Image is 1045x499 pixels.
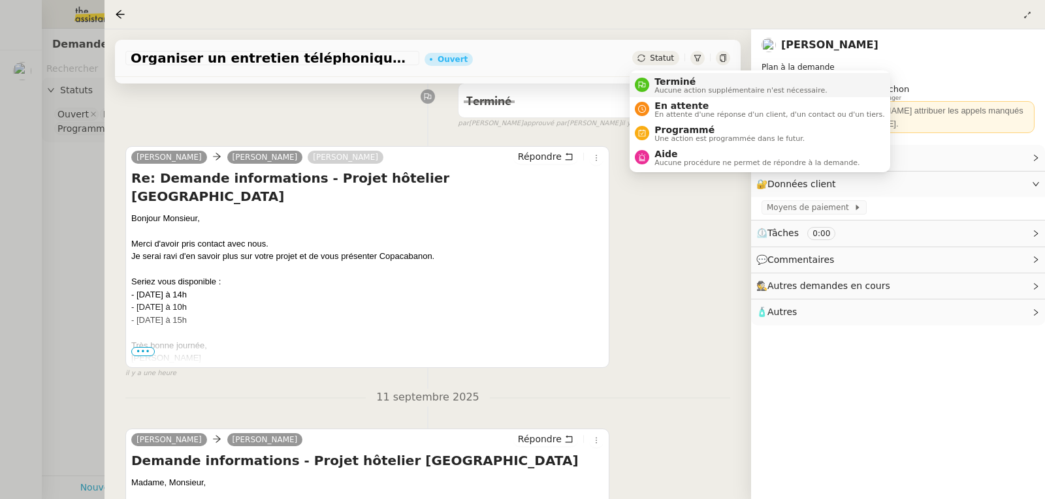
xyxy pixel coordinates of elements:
a: [PERSON_NAME] [131,434,207,446]
a: [PERSON_NAME] [781,38,878,51]
span: En attente d'une réponse d'un client, d'un contact ou d'un tiers. [654,111,884,118]
div: - [DATE] à 10h [131,301,603,314]
div: Très bonne journée, [PERSON_NAME] [131,339,603,365]
span: Tâches [767,228,799,238]
div: 🕵️Autres demandes en cours [751,273,1045,299]
span: Commentaires [767,254,834,265]
span: Organiser un entretien téléphonique pour projet hôtelier [131,52,414,65]
div: ⚙️Procédures [751,145,1045,170]
span: Aide [654,149,860,159]
span: En attente [654,100,884,111]
div: ⚠️ En l'absence de [PERSON_NAME] attribuer les appels manqués et les e-mails à [PERSON_NAME]. [767,104,1029,130]
div: ⏲️Tâches 0:00 [751,220,1045,246]
span: approuvé par [523,118,567,129]
span: Terminé [466,96,511,108]
span: Aucune procédure ne permet de répondre à la demande. [654,159,860,166]
span: 🧴 [756,307,797,317]
span: il y a 20 heures [621,118,671,129]
div: Seriez vous disponible : [131,275,603,288]
div: 💬Commentaires [751,247,1045,273]
img: users%2FnSvcPnZyQ0RA1JfSOxSfyelNlJs1%2Favatar%2Fp1050537-640x427.jpg [762,38,776,52]
small: [PERSON_NAME] [PERSON_NAME] [458,118,671,129]
div: Bonjour Monsieur, [131,212,603,365]
span: Données client [767,179,836,189]
nz-tag: 0:00 [807,227,835,240]
a: [PERSON_NAME] [308,151,383,163]
a: [PERSON_NAME] [227,434,303,446]
span: Plan à la demande [762,63,835,72]
span: Programmé [654,125,805,135]
a: [PERSON_NAME] [131,151,207,163]
button: Répondre [513,149,578,164]
div: - [DATE] à 14h [131,288,603,301]
span: 🔐 [756,177,841,192]
span: ⏲️ [756,228,846,238]
span: 11 septembre 2025 [366,389,490,406]
span: Autres demandes en cours [767,280,890,291]
span: Une action est programmée dans le futur. [654,135,805,142]
span: 💬 [756,254,840,265]
div: Je serai ravi d'en savoir plus sur votre projet et de vous présenter Copacabanon. [131,250,603,263]
div: - [DATE] à 15h [131,314,603,327]
span: Aucune action supplémentaire n'est nécessaire. [654,87,827,94]
div: Ouvert [438,55,468,63]
button: Répondre [513,432,578,446]
div: Merci d'avoir pris contact avec nous. [131,237,603,250]
span: Statut [650,53,674,63]
a: [PERSON_NAME] [227,151,303,163]
h4: Re: Demande informations - Projet hôtelier [GEOGRAPHIC_DATA] [131,169,603,205]
span: Répondre [518,150,562,163]
span: Moyens de paiement [767,201,854,214]
span: 🕵️ [756,280,896,291]
span: ••• [131,347,155,356]
span: il y a une heure [125,368,176,379]
div: 🔐Données client [751,172,1045,197]
span: Autres [767,307,797,317]
div: Madame, Monsieur, [131,476,603,489]
div: 🧴Autres [751,299,1045,325]
h4: Demande informations - Projet hôtelier [GEOGRAPHIC_DATA] [131,451,603,470]
span: Terminé [654,76,827,87]
span: par [458,118,469,129]
span: Répondre [518,432,562,446]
